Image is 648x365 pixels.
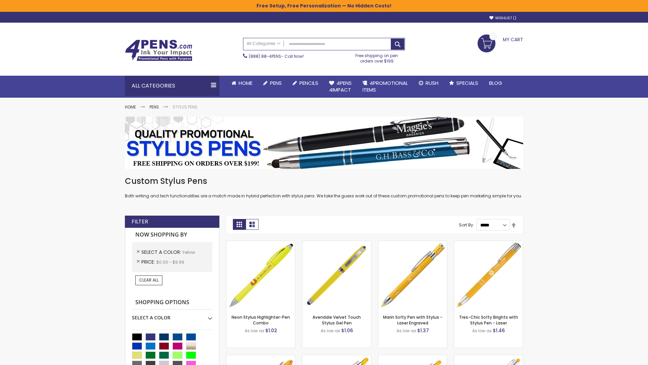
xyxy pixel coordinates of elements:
[349,50,405,64] div: Free shipping on pen orders over $199
[249,53,304,59] span: - Call Now!
[239,79,252,87] span: Home
[141,249,182,255] span: Select A Color
[125,176,523,199] div: Both writing and tech functionalities are a match made in hybrid perfection with stylus pens. We ...
[141,259,156,265] span: Price
[378,241,447,246] a: Marin Softy Pen with Stylus - Laser Engraved-Yellow
[378,241,447,310] img: Marin Softy Pen with Stylus - Laser Engraved-Yellow
[233,219,246,230] strong: Grid
[378,355,447,361] a: Phoenix Softy Brights Gel with Stylus Pen - Laser-Yellow
[454,355,523,361] a: Tres-Chic Softy with Stylus Top Pen - ColorJet-Yellow
[357,76,413,98] a: 4PROMOTIONALITEMS
[454,241,523,246] a: Tres-Chic Softy Brights with Stylus Pen - Laser-Yellow
[383,314,442,325] a: Marin Softy Pen with Stylus - Laser Engraved
[321,328,340,334] span: As low as
[226,76,258,91] a: Home
[245,328,264,334] span: As low as
[454,241,523,310] img: Tres-Chic Softy Brights with Stylus Pen - Laser-Yellow
[302,241,371,246] a: Avendale Velvet Touch Stylus Gel Pen-Yellow
[472,328,492,334] span: As low as
[489,16,516,21] a: Wishlist
[287,76,324,91] a: Pencils
[302,355,371,361] a: Phoenix Softy Brights with Stylus Pen - Laser-Yellow
[232,314,290,325] a: Neon Stylus Highlighter-Pen Combo
[484,76,508,91] a: Blog
[413,76,444,91] a: Rush
[299,79,318,87] span: Pencils
[156,259,184,265] span: $0.00 - $9.99
[459,222,473,228] label: Sort By
[139,277,159,283] span: Clear All
[132,228,212,242] strong: Now Shopping by
[329,79,352,93] span: 4Pens 4impact
[249,53,281,59] a: (888) 88-4PENS
[341,327,353,334] span: $1.06
[493,327,505,334] span: $1.46
[135,275,162,285] a: Clear All
[132,295,212,310] strong: Shopping Options
[125,76,219,96] div: All Categories
[125,117,523,169] img: Stylus Pens
[265,327,277,334] span: $1.02
[362,79,408,93] span: 4PROMOTIONAL ITEMS
[226,241,295,246] a: Neon Stylus Highlighter-Pen Combo-Yellow
[247,41,280,46] span: All Categories
[459,314,518,325] a: Tres-Chic Softy Brights with Stylus Pen - Laser
[125,176,523,187] h1: Custom Stylus Pens
[313,314,361,325] a: Avendale Velvet Touch Stylus Gel Pen
[125,104,136,110] a: Home
[456,79,478,87] span: Specials
[324,76,357,98] a: 4Pens4impact
[226,241,295,310] img: Neon Stylus Highlighter-Pen Combo-Yellow
[226,355,295,361] a: Ellipse Softy Brights with Stylus Pen - Laser-Yellow
[444,76,484,91] a: Specials
[150,104,159,110] a: Pens
[132,310,212,321] div: Select A Color
[270,79,282,87] span: Pens
[243,38,284,49] a: All Categories
[426,79,438,87] span: Rush
[489,79,502,87] span: Blog
[397,328,416,334] span: As low as
[125,40,192,61] img: 4Pens Custom Pens and Promotional Products
[172,104,197,110] strong: Stylus Pens
[417,327,429,334] span: $1.37
[132,218,148,225] strong: Filter
[302,241,371,310] img: Avendale Velvet Touch Stylus Gel Pen-Yellow
[258,76,287,91] a: Pens
[182,249,195,255] span: Yellow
